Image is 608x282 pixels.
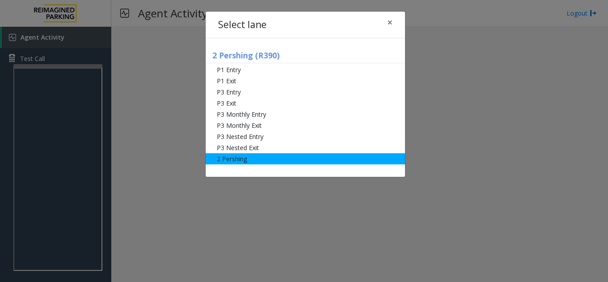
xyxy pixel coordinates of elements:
[206,75,405,86] li: P1 Exit
[206,64,405,75] li: P1 Entry
[206,109,405,120] li: P3 Monthly Entry
[206,120,405,131] li: P3 Monthly Exit
[206,131,405,142] li: P3 Nested Entry
[206,153,405,164] li: 2 Pershing
[206,51,405,63] h5: 2 Pershing (R390)
[206,86,405,98] li: P3 Entry
[381,12,399,33] button: Close
[387,16,393,29] span: ×
[206,142,405,153] li: P3 Nested Exit
[218,18,267,32] h4: Select lane
[206,98,405,109] li: P3 Exit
